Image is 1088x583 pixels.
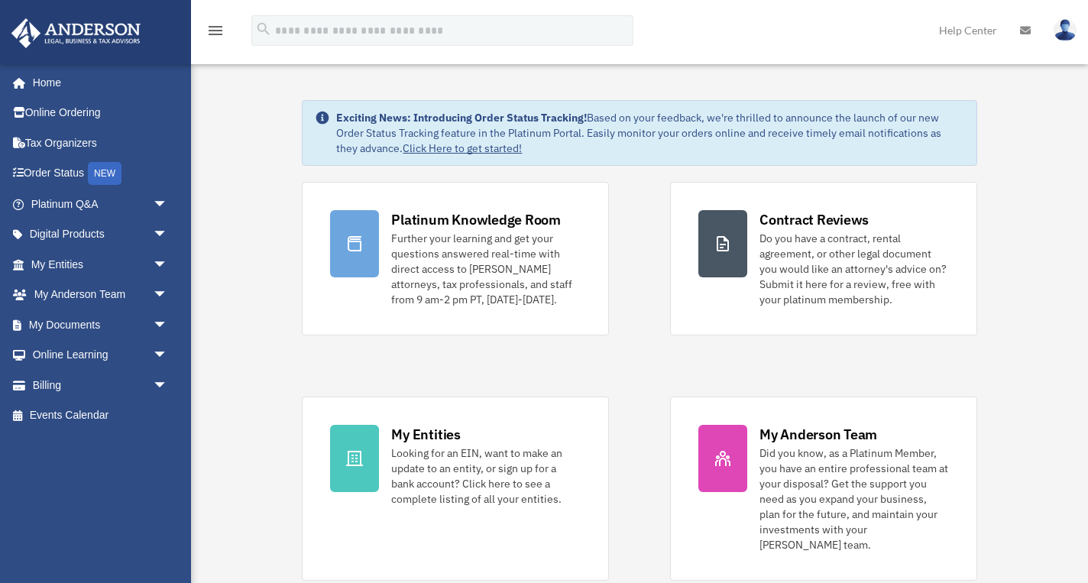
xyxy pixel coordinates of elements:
[302,397,609,581] a: My Entities Looking for an EIN, want to make an update to an entity, or sign up for a bank accoun...
[153,249,183,280] span: arrow_drop_down
[11,219,191,250] a: Digital Productsarrow_drop_down
[11,280,191,310] a: My Anderson Teamarrow_drop_down
[153,370,183,401] span: arrow_drop_down
[11,98,191,128] a: Online Ordering
[391,210,561,229] div: Platinum Knowledge Room
[11,400,191,431] a: Events Calendar
[11,309,191,340] a: My Documentsarrow_drop_down
[336,110,963,156] div: Based on your feedback, we're thrilled to announce the launch of our new Order Status Tracking fe...
[391,425,460,444] div: My Entities
[302,182,609,335] a: Platinum Knowledge Room Further your learning and get your questions answered real-time with dire...
[255,21,272,37] i: search
[759,231,949,307] div: Do you have a contract, rental agreement, or other legal document you would like an attorney's ad...
[759,210,869,229] div: Contract Reviews
[391,231,581,307] div: Further your learning and get your questions answered real-time with direct access to [PERSON_NAM...
[153,189,183,220] span: arrow_drop_down
[153,280,183,311] span: arrow_drop_down
[11,67,183,98] a: Home
[11,158,191,189] a: Order StatusNEW
[670,182,977,335] a: Contract Reviews Do you have a contract, rental agreement, or other legal document you would like...
[7,18,145,48] img: Anderson Advisors Platinum Portal
[670,397,977,581] a: My Anderson Team Did you know, as a Platinum Member, you have an entire professional team at your...
[11,189,191,219] a: Platinum Q&Aarrow_drop_down
[403,141,522,155] a: Click Here to get started!
[11,340,191,371] a: Online Learningarrow_drop_down
[759,425,877,444] div: My Anderson Team
[153,309,183,341] span: arrow_drop_down
[11,249,191,280] a: My Entitiesarrow_drop_down
[206,21,225,40] i: menu
[391,445,581,507] div: Looking for an EIN, want to make an update to an entity, or sign up for a bank account? Click her...
[11,128,191,158] a: Tax Organizers
[1054,19,1077,41] img: User Pic
[153,219,183,251] span: arrow_drop_down
[759,445,949,552] div: Did you know, as a Platinum Member, you have an entire professional team at your disposal? Get th...
[206,27,225,40] a: menu
[153,340,183,371] span: arrow_drop_down
[88,162,121,185] div: NEW
[336,111,587,125] strong: Exciting News: Introducing Order Status Tracking!
[11,370,191,400] a: Billingarrow_drop_down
